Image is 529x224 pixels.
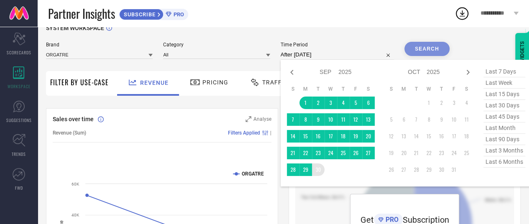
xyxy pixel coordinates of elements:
[325,113,337,126] td: Wed Sep 10 2025
[312,130,325,143] td: Tue Sep 16 2025
[312,97,325,109] td: Tue Sep 02 2025
[53,130,86,136] span: Revenue (Sum)
[299,163,312,176] td: Mon Sep 29 2025
[455,6,470,21] div: Open download list
[281,50,394,60] input: Select time period
[163,42,270,48] span: Category
[423,130,435,143] td: Wed Oct 15 2025
[483,111,525,122] span: last 45 days
[287,113,299,126] td: Sun Sep 07 2025
[435,163,448,176] td: Thu Oct 30 2025
[383,216,399,224] span: PRO
[398,86,410,92] th: Monday
[483,145,525,156] span: last 3 months
[312,147,325,159] td: Tue Sep 23 2025
[483,122,525,134] span: last month
[337,130,350,143] td: Thu Sep 18 2025
[435,86,448,92] th: Thursday
[483,100,525,111] span: last 30 days
[8,83,31,89] span: WORKSPACE
[460,147,473,159] td: Sat Oct 25 2025
[140,79,169,86] span: Revenue
[337,97,350,109] td: Thu Sep 04 2025
[350,147,362,159] td: Fri Sep 26 2025
[46,42,153,48] span: Brand
[270,130,271,136] span: |
[171,11,184,18] span: PRO
[435,147,448,159] td: Thu Oct 23 2025
[287,130,299,143] td: Sun Sep 14 2025
[7,49,31,56] span: SCORECARDS
[385,147,398,159] td: Sun Oct 19 2025
[299,147,312,159] td: Mon Sep 22 2025
[460,86,473,92] th: Saturday
[245,116,251,122] svg: Zoom
[483,156,525,168] span: last 6 months
[53,116,94,122] span: Sales over time
[350,113,362,126] td: Fri Sep 12 2025
[410,113,423,126] td: Tue Oct 07 2025
[385,130,398,143] td: Sun Oct 12 2025
[350,86,362,92] th: Friday
[253,116,271,122] span: Analyse
[410,86,423,92] th: Tuesday
[119,7,188,20] a: SUBSCRIBEPRO
[385,163,398,176] td: Sun Oct 26 2025
[423,86,435,92] th: Wednesday
[242,171,264,177] text: ORGATRE
[325,97,337,109] td: Wed Sep 03 2025
[50,77,109,87] span: Filter By Use-Case
[398,147,410,159] td: Mon Oct 20 2025
[337,86,350,92] th: Thursday
[448,97,460,109] td: Fri Oct 03 2025
[385,86,398,92] th: Sunday
[435,113,448,126] td: Thu Oct 09 2025
[398,130,410,143] td: Mon Oct 13 2025
[337,113,350,126] td: Thu Sep 11 2025
[448,86,460,92] th: Friday
[483,66,525,77] span: last 7 days
[483,134,525,145] span: last 90 days
[325,147,337,159] td: Wed Sep 24 2025
[287,163,299,176] td: Sun Sep 28 2025
[460,113,473,126] td: Sat Oct 11 2025
[325,86,337,92] th: Wednesday
[48,5,115,22] span: Partner Insights
[362,130,375,143] td: Sat Sep 20 2025
[299,86,312,92] th: Monday
[120,11,158,18] span: SUBSCRIBE
[448,147,460,159] td: Fri Oct 24 2025
[448,113,460,126] td: Fri Oct 10 2025
[410,130,423,143] td: Tue Oct 14 2025
[362,147,375,159] td: Sat Sep 27 2025
[362,113,375,126] td: Sat Sep 13 2025
[262,79,288,86] span: Traffic
[312,163,325,176] td: Tue Sep 30 2025
[423,163,435,176] td: Wed Oct 29 2025
[362,86,375,92] th: Saturday
[435,97,448,109] td: Thu Oct 02 2025
[228,130,260,136] span: Filters Applied
[410,147,423,159] td: Tue Oct 21 2025
[460,97,473,109] td: Sat Oct 04 2025
[350,97,362,109] td: Fri Sep 05 2025
[350,130,362,143] td: Fri Sep 19 2025
[385,113,398,126] td: Sun Oct 05 2025
[46,25,104,31] span: SYSTEM WORKSPACE
[483,77,525,89] span: last week
[202,79,228,86] span: Pricing
[398,163,410,176] td: Mon Oct 27 2025
[398,113,410,126] td: Mon Oct 06 2025
[287,86,299,92] th: Sunday
[312,86,325,92] th: Tuesday
[299,97,312,109] td: Mon Sep 01 2025
[6,117,32,123] span: SUGGESTIONS
[299,113,312,126] td: Mon Sep 08 2025
[463,67,473,77] div: Next month
[448,130,460,143] td: Fri Oct 17 2025
[72,213,79,217] text: 40K
[281,42,394,48] span: Time Period
[423,147,435,159] td: Wed Oct 22 2025
[460,130,473,143] td: Sat Oct 18 2025
[423,97,435,109] td: Wed Oct 01 2025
